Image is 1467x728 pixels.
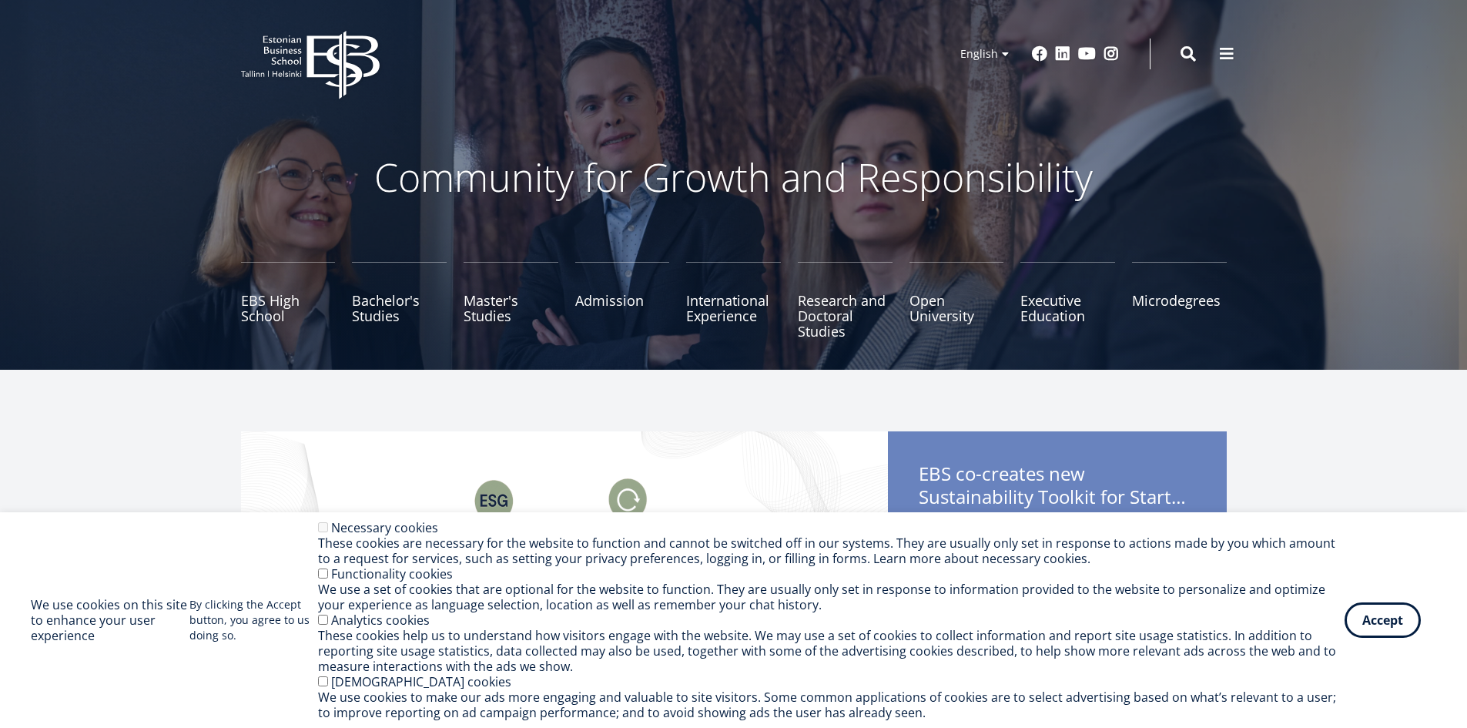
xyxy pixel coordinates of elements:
[189,597,318,643] p: By clicking the Accept button, you agree to us doing so.
[1104,46,1119,62] a: Instagram
[1345,602,1421,638] button: Accept
[331,519,438,536] label: Necessary cookies
[326,154,1142,200] p: Community for Growth and Responsibility
[318,628,1345,674] div: These cookies help us to understand how visitors engage with the website. We may use a set of coo...
[919,485,1196,508] span: Sustainability Toolkit for Startups
[909,262,1004,339] a: Open University
[464,262,558,339] a: Master's Studies
[1132,262,1227,339] a: Microdegrees
[575,262,670,339] a: Admission
[241,431,888,724] img: Startup toolkit image
[1055,46,1070,62] a: Linkedin
[798,262,893,339] a: Research and Doctoral Studies
[686,262,781,339] a: International Experience
[241,262,336,339] a: EBS High School
[318,535,1345,566] div: These cookies are necessary for the website to function and cannot be switched off in our systems...
[919,462,1196,513] span: EBS co-creates new
[1020,262,1115,339] a: Executive Education
[31,597,189,643] h2: We use cookies on this site to enhance your user experience
[331,673,511,690] label: [DEMOGRAPHIC_DATA] cookies
[318,582,1345,612] div: We use a set of cookies that are optional for the website to function. They are usually only set ...
[331,612,430,629] label: Analytics cookies
[352,262,447,339] a: Bachelor's Studies
[1032,46,1047,62] a: Facebook
[331,565,453,582] label: Functionality cookies
[1078,46,1096,62] a: Youtube
[318,689,1345,720] div: We use cookies to make our ads more engaging and valuable to site visitors. Some common applicati...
